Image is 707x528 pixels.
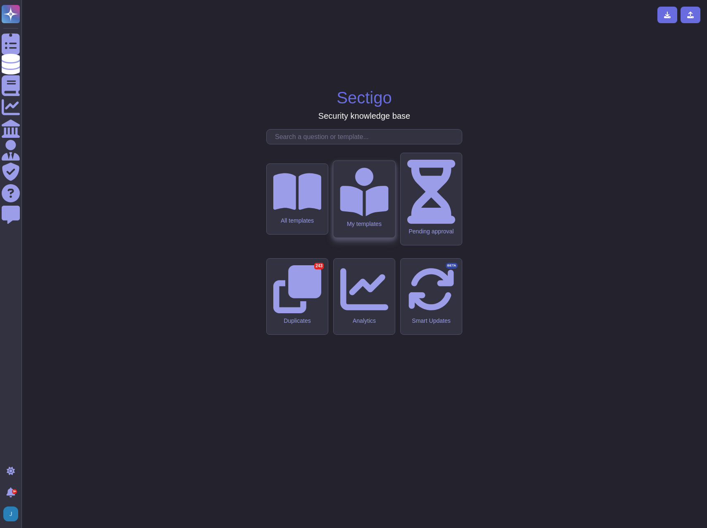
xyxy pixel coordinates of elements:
[271,130,462,144] input: Search a question or template...
[318,111,410,121] h3: Security knowledge base
[12,489,17,494] div: 9+
[407,317,455,324] div: Smart Updates
[337,88,392,108] h1: Sectigo
[314,263,324,269] div: 243
[3,506,18,521] img: user
[273,217,321,224] div: All templates
[2,505,24,523] button: user
[407,228,455,235] div: Pending approval
[446,263,458,269] div: BETA
[340,220,388,227] div: My templates
[273,317,321,324] div: Duplicates
[340,317,388,324] div: Analytics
